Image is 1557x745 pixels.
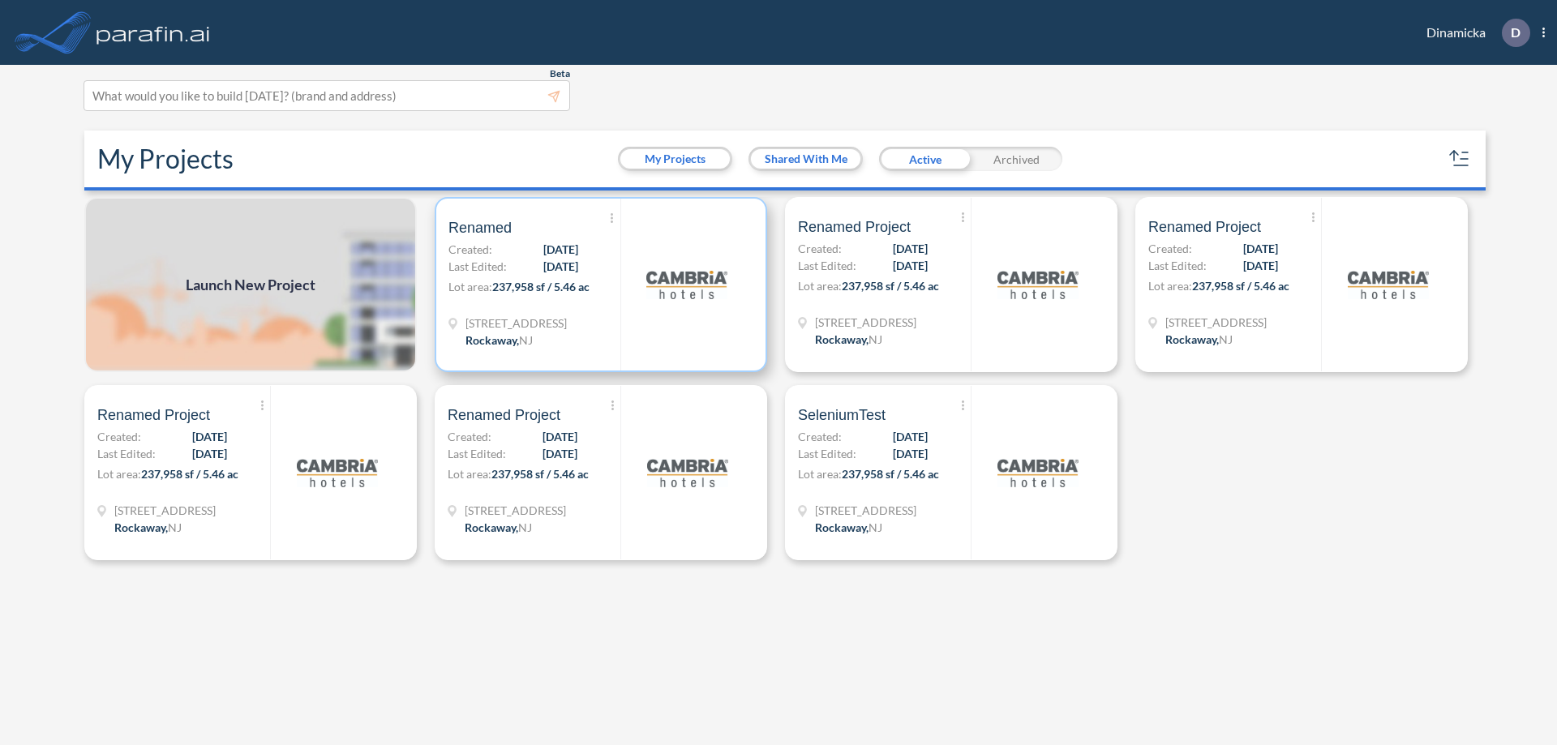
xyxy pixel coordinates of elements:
[93,16,213,49] img: logo
[448,258,507,275] span: Last Edited:
[448,405,560,425] span: Renamed Project
[1402,19,1545,47] div: Dinamicka
[646,244,727,325] img: logo
[869,332,882,346] span: NJ
[297,432,378,513] img: logo
[448,280,492,293] span: Lot area:
[465,315,567,332] span: 321 Mt Hope Ave
[798,467,842,481] span: Lot area:
[141,467,238,481] span: 237,958 sf / 5.46 ac
[1165,331,1233,348] div: Rockaway, NJ
[997,432,1079,513] img: logo
[1148,240,1192,257] span: Created:
[114,520,168,534] span: Rockaway ,
[465,519,532,536] div: Rockaway, NJ
[492,280,590,293] span: 237,958 sf / 5.46 ac
[1243,240,1278,257] span: [DATE]
[543,428,577,445] span: [DATE]
[1148,217,1261,237] span: Renamed Project
[1148,257,1207,274] span: Last Edited:
[543,445,577,462] span: [DATE]
[97,143,234,174] h2: My Projects
[798,257,856,274] span: Last Edited:
[798,428,842,445] span: Created:
[842,467,939,481] span: 237,958 sf / 5.46 ac
[971,147,1062,171] div: Archived
[1219,332,1233,346] span: NJ
[893,428,928,445] span: [DATE]
[448,428,491,445] span: Created:
[879,147,971,171] div: Active
[1348,244,1429,325] img: logo
[518,520,532,534] span: NJ
[1148,279,1192,293] span: Lot area:
[815,331,882,348] div: Rockaway, NJ
[84,197,417,372] img: add
[1165,332,1219,346] span: Rockaway ,
[168,520,182,534] span: NJ
[815,520,869,534] span: Rockaway ,
[448,467,491,481] span: Lot area:
[842,279,939,293] span: 237,958 sf / 5.46 ac
[192,445,227,462] span: [DATE]
[1511,25,1521,40] p: D
[798,240,842,257] span: Created:
[620,149,730,169] button: My Projects
[798,279,842,293] span: Lot area:
[1192,279,1289,293] span: 237,958 sf / 5.46 ac
[798,217,911,237] span: Renamed Project
[97,445,156,462] span: Last Edited:
[751,149,860,169] button: Shared With Me
[550,67,570,80] span: Beta
[893,240,928,257] span: [DATE]
[815,314,916,331] span: 321 Mt Hope Ave
[997,244,1079,325] img: logo
[519,333,533,347] span: NJ
[491,467,589,481] span: 237,958 sf / 5.46 ac
[448,241,492,258] span: Created:
[97,405,210,425] span: Renamed Project
[647,432,728,513] img: logo
[465,333,519,347] span: Rockaway ,
[893,445,928,462] span: [DATE]
[798,445,856,462] span: Last Edited:
[798,405,886,425] span: SeleniumTest
[1447,146,1473,172] button: sort
[448,445,506,462] span: Last Edited:
[543,241,578,258] span: [DATE]
[114,519,182,536] div: Rockaway, NJ
[1243,257,1278,274] span: [DATE]
[815,519,882,536] div: Rockaway, NJ
[893,257,928,274] span: [DATE]
[186,274,315,296] span: Launch New Project
[543,258,578,275] span: [DATE]
[97,467,141,481] span: Lot area:
[84,197,417,372] a: Launch New Project
[815,332,869,346] span: Rockaway ,
[448,218,512,238] span: Renamed
[465,520,518,534] span: Rockaway ,
[97,428,141,445] span: Created:
[815,502,916,519] span: 321 Mt Hope Ave
[869,520,882,534] span: NJ
[114,502,216,519] span: 321 Mt Hope Ave
[1165,314,1267,331] span: 321 Mt Hope Ave
[192,428,227,445] span: [DATE]
[465,332,533,349] div: Rockaway, NJ
[465,502,566,519] span: 321 Mt Hope Ave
